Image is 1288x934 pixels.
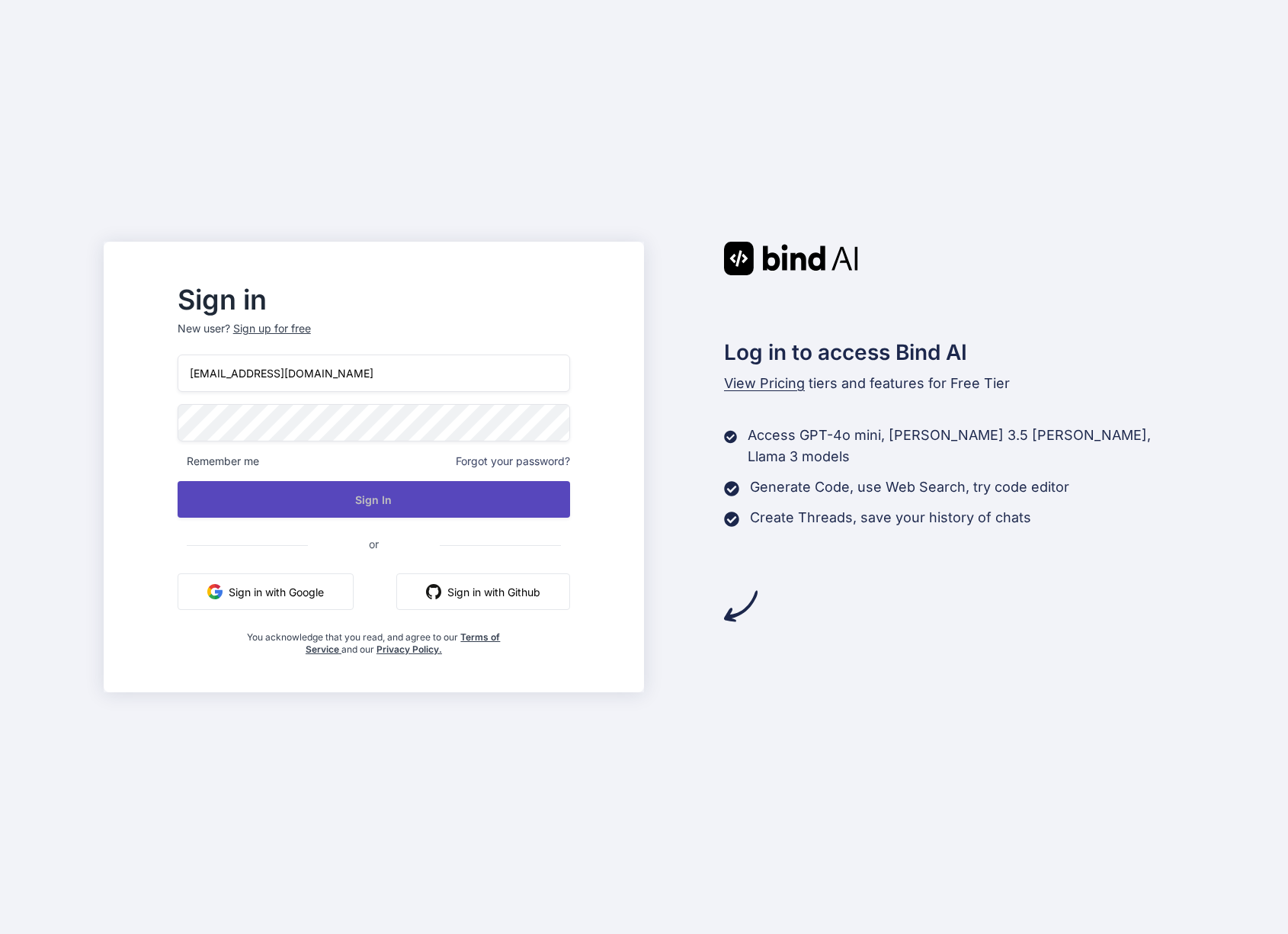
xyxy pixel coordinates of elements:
[750,507,1031,528] p: Create Threads, save your history of chats
[178,287,570,312] h2: Sign in
[308,525,440,563] span: or
[724,375,805,391] span: View Pricing
[724,336,1184,368] h2: Log in to access Bind AI
[178,454,259,469] span: Remember me
[724,242,858,275] img: Bind AI logo
[178,355,570,392] input: Login or Email
[376,644,442,655] a: Privacy Policy.
[243,622,505,656] div: You acknowledge that you read, and agree to our and our
[396,573,570,610] button: Sign in with Github
[426,584,441,599] img: github
[233,321,311,336] div: Sign up for free
[306,631,501,655] a: Terms of Service
[178,573,354,610] button: Sign in with Google
[748,425,1184,467] p: Access GPT-4o mini, [PERSON_NAME] 3.5 [PERSON_NAME], Llama 3 models
[178,321,570,355] p: New user?
[724,589,758,623] img: arrow
[750,477,1069,498] p: Generate Code, use Web Search, try code editor
[456,454,570,469] span: Forgot your password?
[724,373,1184,394] p: tiers and features for Free Tier
[178,481,570,518] button: Sign In
[207,584,223,599] img: google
